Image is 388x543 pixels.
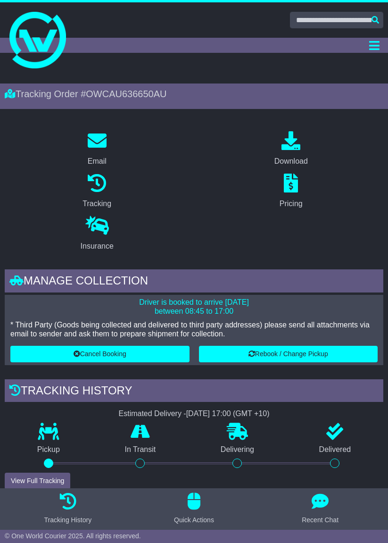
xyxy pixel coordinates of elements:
[188,445,287,454] p: Delivering
[10,298,378,316] p: Driver is booked to arrive [DATE] between 08:45 to 17:00
[5,269,383,295] div: Manage collection
[5,88,383,100] div: Tracking Order #
[81,241,114,252] div: Insurance
[10,346,190,362] button: Cancel Booking
[287,445,383,454] p: Delivered
[296,493,344,525] button: Recent Chat
[302,515,338,525] div: Recent Chat
[88,156,107,167] div: Email
[268,128,314,170] a: Download
[86,89,166,99] span: OWCAU636650AU
[274,156,308,167] div: Download
[168,493,220,525] button: Quick Actions
[5,473,70,489] button: View Full Tracking
[199,346,378,362] button: Rebook / Change Pickup
[5,409,383,418] div: Estimated Delivery -
[44,515,92,525] div: Tracking History
[5,532,141,540] span: © One World Courier 2025. All rights reserved.
[186,409,270,418] div: [DATE] 17:00 (GMT +10)
[82,128,113,170] a: Email
[174,515,214,525] div: Quick Actions
[83,198,111,209] div: Tracking
[365,38,383,53] button: Toggle navigation
[5,379,383,405] div: Tracking history
[5,445,92,454] p: Pickup
[10,320,378,338] p: * Third Party (Goods being collected and delivered to third party addresses) please send all atta...
[76,170,117,213] a: Tracking
[74,213,120,255] a: Insurance
[92,445,188,454] p: In Transit
[273,170,309,213] a: Pricing
[280,198,303,209] div: Pricing
[39,493,98,525] button: Tracking History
